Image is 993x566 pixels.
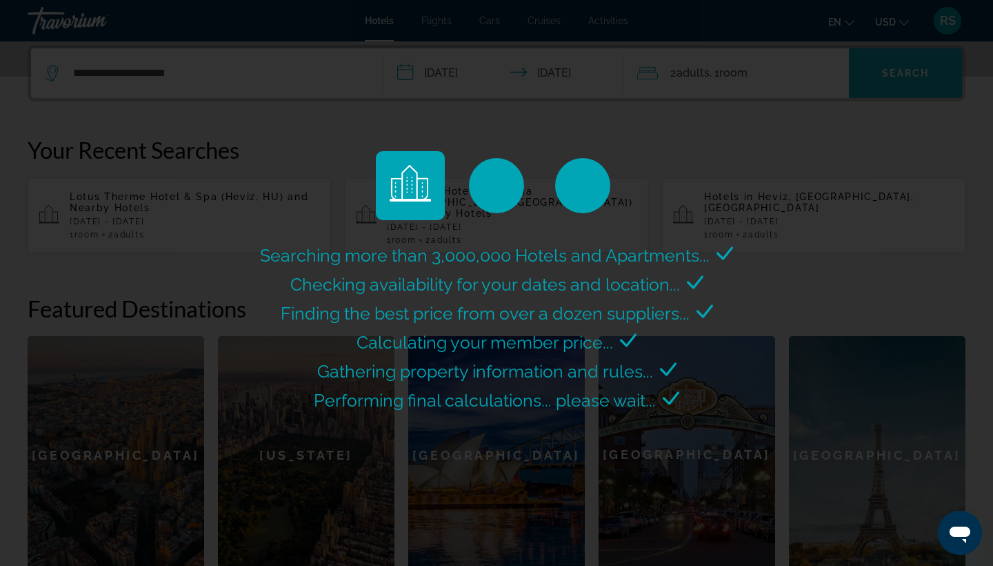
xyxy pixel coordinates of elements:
[357,332,613,353] span: Calculating your member price...
[281,303,690,324] span: Finding the best price from over a dozen suppliers...
[260,245,710,266] span: Searching more than 3,000,000 Hotels and Apartments...
[317,361,653,382] span: Gathering property information and rules...
[290,274,680,295] span: Checking availability for your dates and location...
[314,390,656,411] span: Performing final calculations... please wait...
[938,511,982,555] iframe: Кнопка запуска окна обмена сообщениями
